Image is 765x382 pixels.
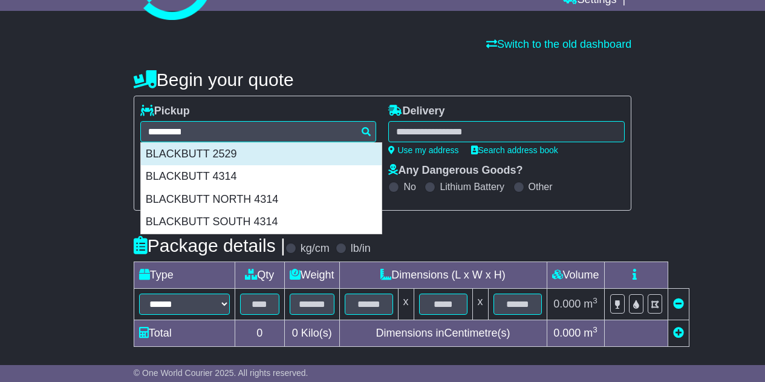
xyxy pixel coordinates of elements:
[140,121,377,142] typeahead: Please provide city
[584,327,597,339] span: m
[134,320,235,347] td: Total
[593,325,597,334] sup: 3
[140,105,190,118] label: Pickup
[486,38,631,50] a: Switch to the old dashboard
[284,320,339,347] td: Kilo(s)
[141,143,382,166] div: BLACKBUTT 2529
[141,165,382,188] div: BLACKBUTT 4314
[284,262,339,289] td: Weight
[398,289,414,320] td: x
[593,296,597,305] sup: 3
[471,145,558,155] a: Search address book
[292,327,298,339] span: 0
[440,181,504,193] label: Lithium Battery
[673,327,684,339] a: Add new item
[134,368,308,378] span: © One World Courier 2025. All rights reserved.
[472,289,488,320] td: x
[388,164,522,177] label: Any Dangerous Goods?
[673,298,684,310] a: Remove this item
[388,105,444,118] label: Delivery
[339,262,547,289] td: Dimensions (L x W x H)
[553,327,581,339] span: 0.000
[547,262,604,289] td: Volume
[388,145,458,155] a: Use my address
[553,298,581,310] span: 0.000
[134,235,285,255] h4: Package details |
[403,181,415,193] label: No
[134,262,235,289] td: Type
[301,242,330,255] label: kg/cm
[584,298,597,310] span: m
[339,320,547,347] td: Dimensions in Centimetre(s)
[351,242,371,255] label: lb/in
[235,320,284,347] td: 0
[141,188,382,211] div: BLACKBUTT NORTH 4314
[134,70,631,90] h4: Begin your quote
[529,181,553,193] label: Other
[235,262,284,289] td: Qty
[141,211,382,234] div: BLACKBUTT SOUTH 4314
